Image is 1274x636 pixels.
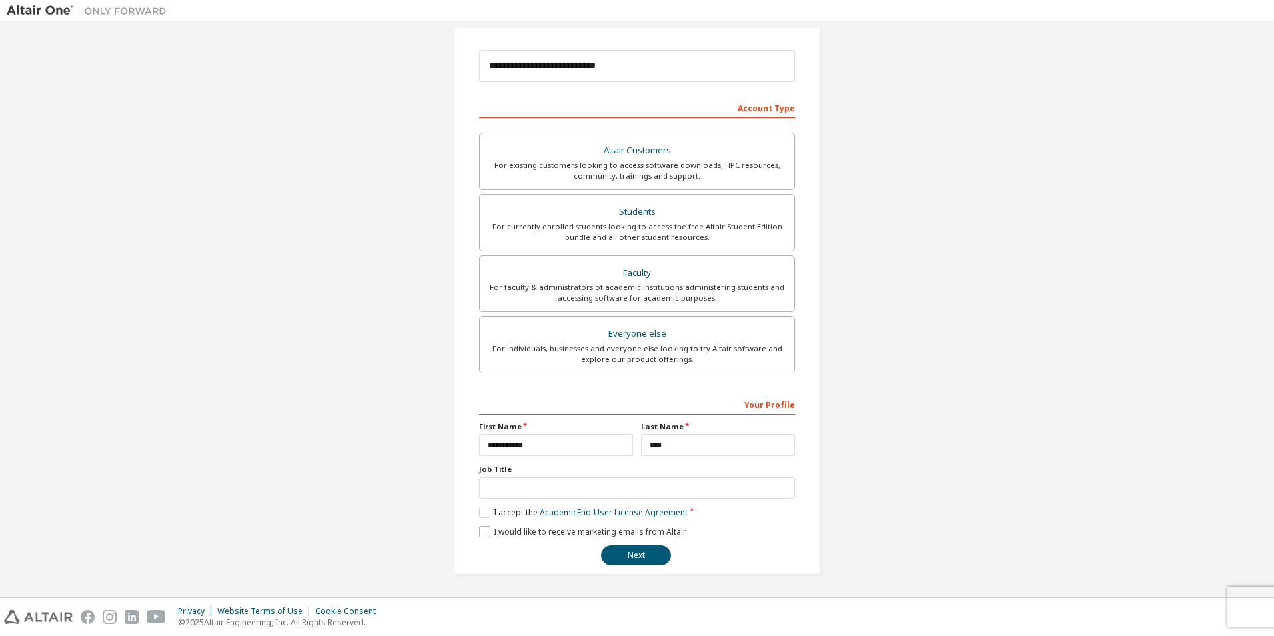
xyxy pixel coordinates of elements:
[315,606,384,617] div: Cookie Consent
[488,264,786,283] div: Faculty
[488,282,786,303] div: For faculty & administrators of academic institutions administering students and accessing softwa...
[479,421,633,432] label: First Name
[488,141,786,160] div: Altair Customers
[147,610,166,624] img: youtube.svg
[479,464,795,475] label: Job Title
[488,221,786,243] div: For currently enrolled students looking to access the free Altair Student Edition bundle and all ...
[217,606,315,617] div: Website Terms of Use
[488,160,786,181] div: For existing customers looking to access software downloads, HPC resources, community, trainings ...
[479,393,795,415] div: Your Profile
[488,325,786,343] div: Everyone else
[81,610,95,624] img: facebook.svg
[103,610,117,624] img: instagram.svg
[4,610,73,624] img: altair_logo.svg
[488,343,786,365] div: For individuals, businesses and everyone else looking to try Altair software and explore our prod...
[601,545,671,565] button: Next
[479,507,688,518] label: I accept the
[641,421,795,432] label: Last Name
[479,97,795,118] div: Account Type
[125,610,139,624] img: linkedin.svg
[178,606,217,617] div: Privacy
[540,507,688,518] a: Academic End-User License Agreement
[488,203,786,221] div: Students
[479,526,686,537] label: I would like to receive marketing emails from Altair
[178,617,384,628] p: © 2025 Altair Engineering, Inc. All Rights Reserved.
[7,4,173,17] img: Altair One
